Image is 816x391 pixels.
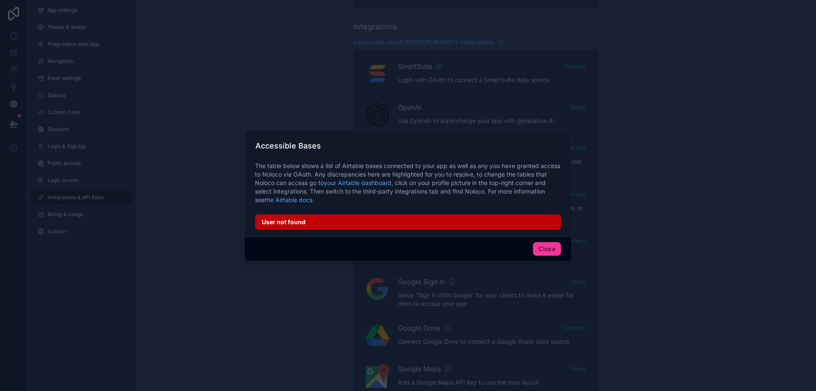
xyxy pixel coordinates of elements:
[265,196,312,203] a: the Airtable docs
[324,179,391,186] a: your Airtable dashboard
[533,242,561,256] button: Close
[255,162,561,204] span: The table below shows a list of Airtable bases connected to your app as well as any you have gran...
[255,141,321,151] h3: Accessible Bases
[255,214,561,230] div: User not found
